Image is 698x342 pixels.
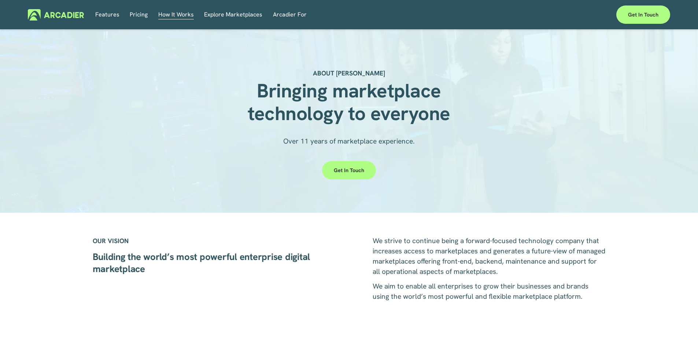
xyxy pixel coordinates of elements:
[158,9,194,21] a: folder dropdown
[93,250,313,275] strong: Building the world’s most powerful enterprise digital marketplace
[248,78,450,126] strong: Bringing marketplace technology to everyone
[158,10,194,20] span: How It Works
[661,307,698,342] iframe: Chat Widget
[273,9,307,21] a: folder dropdown
[373,282,590,301] span: We aim to enable all enterprises to grow their businesses and brands using the world’s most power...
[616,5,670,24] a: Get in touch
[28,9,84,21] img: Arcadier
[130,9,148,21] a: Pricing
[93,237,129,245] strong: OUR VISION
[283,137,415,146] span: Over 11 years of marketplace experience.
[322,161,376,179] a: Get in touch
[273,10,307,20] span: Arcadier For
[204,9,262,21] a: Explore Marketplaces
[373,236,607,276] span: We strive to continue being a forward-focused technology company that increases access to marketp...
[313,69,385,77] strong: ABOUT [PERSON_NAME]
[95,9,119,21] a: Features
